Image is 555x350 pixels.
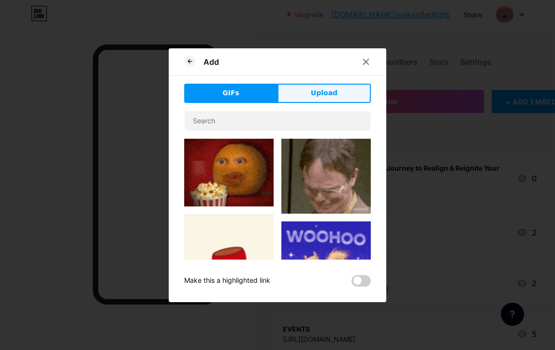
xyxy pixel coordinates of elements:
img: Gihpy [184,139,274,207]
div: Add [204,56,219,68]
div: Make this a highlighted link [184,275,270,287]
span: Upload [311,88,337,98]
input: Search [185,111,370,131]
img: Gihpy [281,139,371,214]
img: Gihpy [184,214,274,304]
img: Gihpy [281,221,371,311]
button: GIFs [184,84,277,103]
button: Upload [277,84,371,103]
span: GIFs [222,88,239,98]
